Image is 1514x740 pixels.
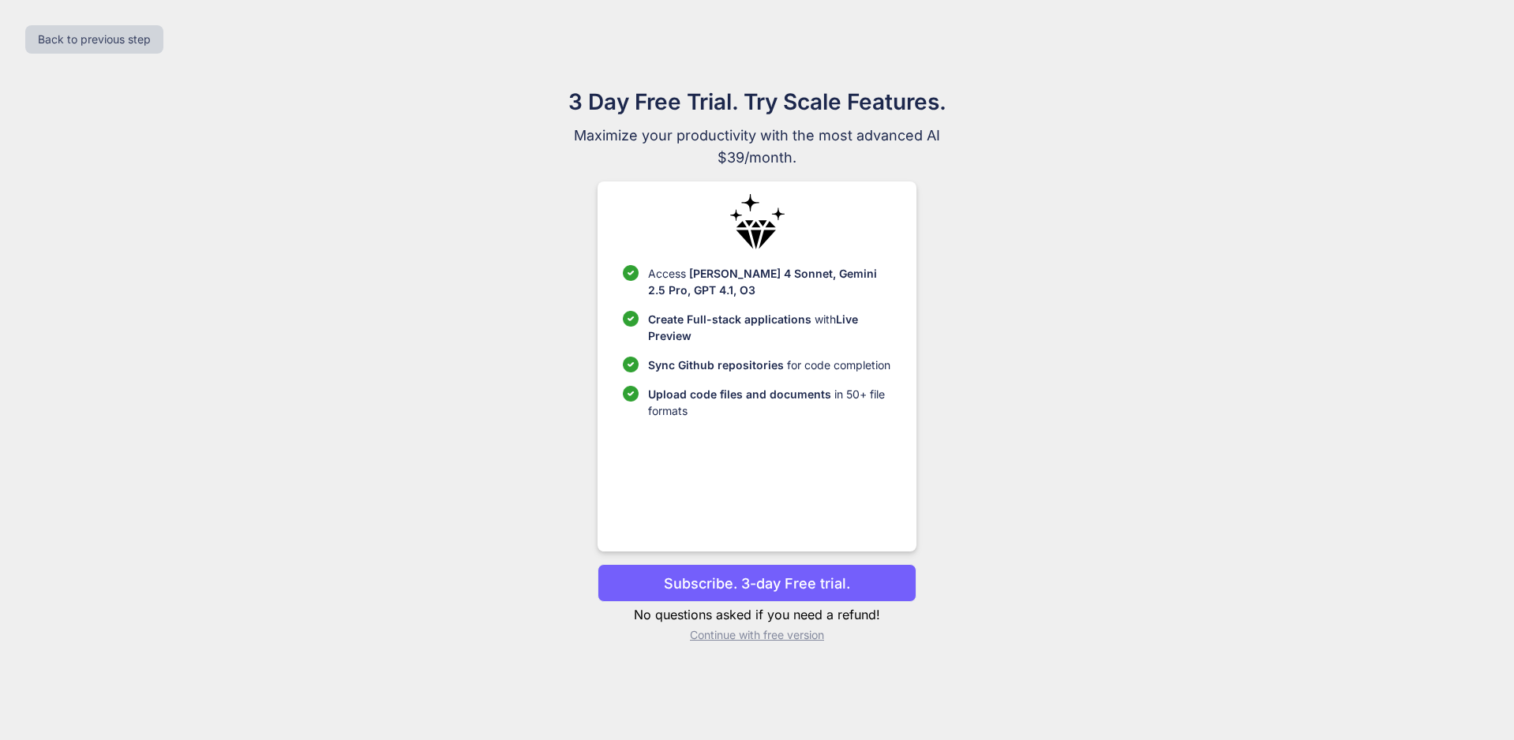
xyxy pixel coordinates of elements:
span: Create Full-stack applications [648,312,815,326]
img: checklist [623,357,639,372]
span: $39/month. [492,147,1022,169]
p: with [648,311,890,344]
p: Access [648,265,890,298]
span: Sync Github repositories [648,358,784,372]
span: Maximize your productivity with the most advanced AI [492,125,1022,147]
p: No questions asked if you need a refund! [598,605,916,624]
button: Back to previous step [25,25,163,54]
span: [PERSON_NAME] 4 Sonnet, Gemini 2.5 Pro, GPT 4.1, O3 [648,267,877,297]
img: checklist [623,265,639,281]
span: Upload code files and documents [648,387,831,401]
p: Continue with free version [598,627,916,643]
p: for code completion [648,357,890,373]
img: checklist [623,386,639,402]
button: Subscribe. 3-day Free trial. [598,564,916,602]
h1: 3 Day Free Trial. Try Scale Features. [492,85,1022,118]
p: in 50+ file formats [648,386,890,419]
p: Subscribe. 3-day Free trial. [664,573,850,594]
img: checklist [623,311,639,327]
